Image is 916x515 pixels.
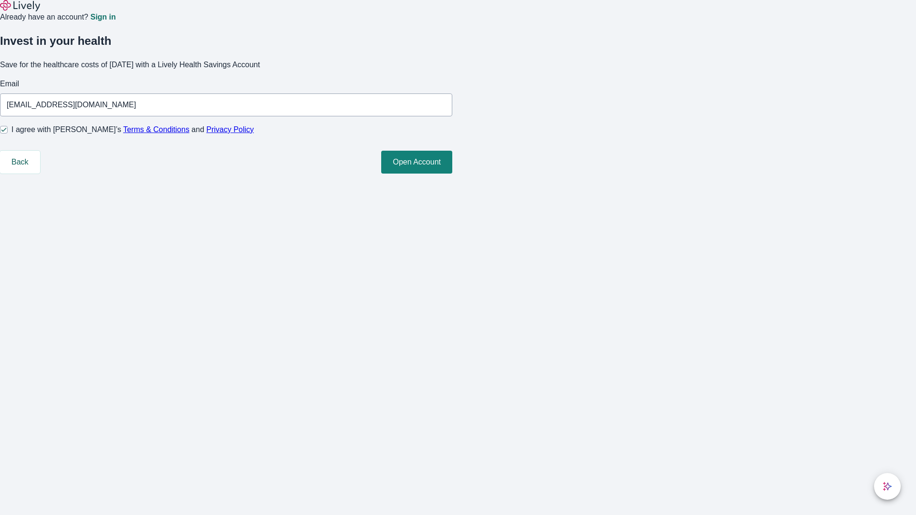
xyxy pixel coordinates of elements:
svg: Lively AI Assistant [883,482,892,491]
button: Open Account [381,151,452,174]
a: Privacy Policy [207,125,254,134]
a: Sign in [90,13,115,21]
button: chat [874,473,901,500]
a: Terms & Conditions [123,125,189,134]
span: I agree with [PERSON_NAME]’s and [11,124,254,135]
